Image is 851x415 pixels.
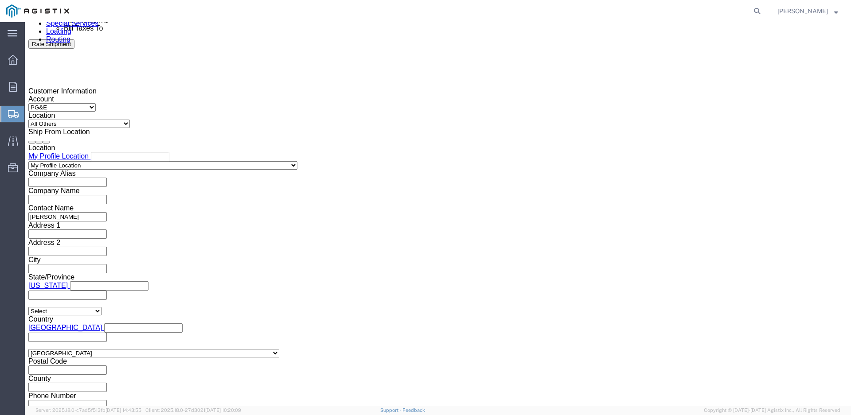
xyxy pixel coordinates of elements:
span: Copyright © [DATE]-[DATE] Agistix Inc., All Rights Reserved [704,407,840,414]
a: Feedback [402,407,425,413]
span: Server: 2025.18.0-c7ad5f513fb [35,407,141,413]
span: Client: 2025.18.0-27d3021 [145,407,241,413]
span: [DATE] 14:43:55 [105,407,141,413]
button: [PERSON_NAME] [777,6,839,16]
span: [DATE] 10:20:09 [205,407,241,413]
img: logo [6,4,69,18]
iframe: FS Legacy Container [25,22,851,406]
a: Support [380,407,402,413]
span: Christy Paula Cruz [777,6,828,16]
